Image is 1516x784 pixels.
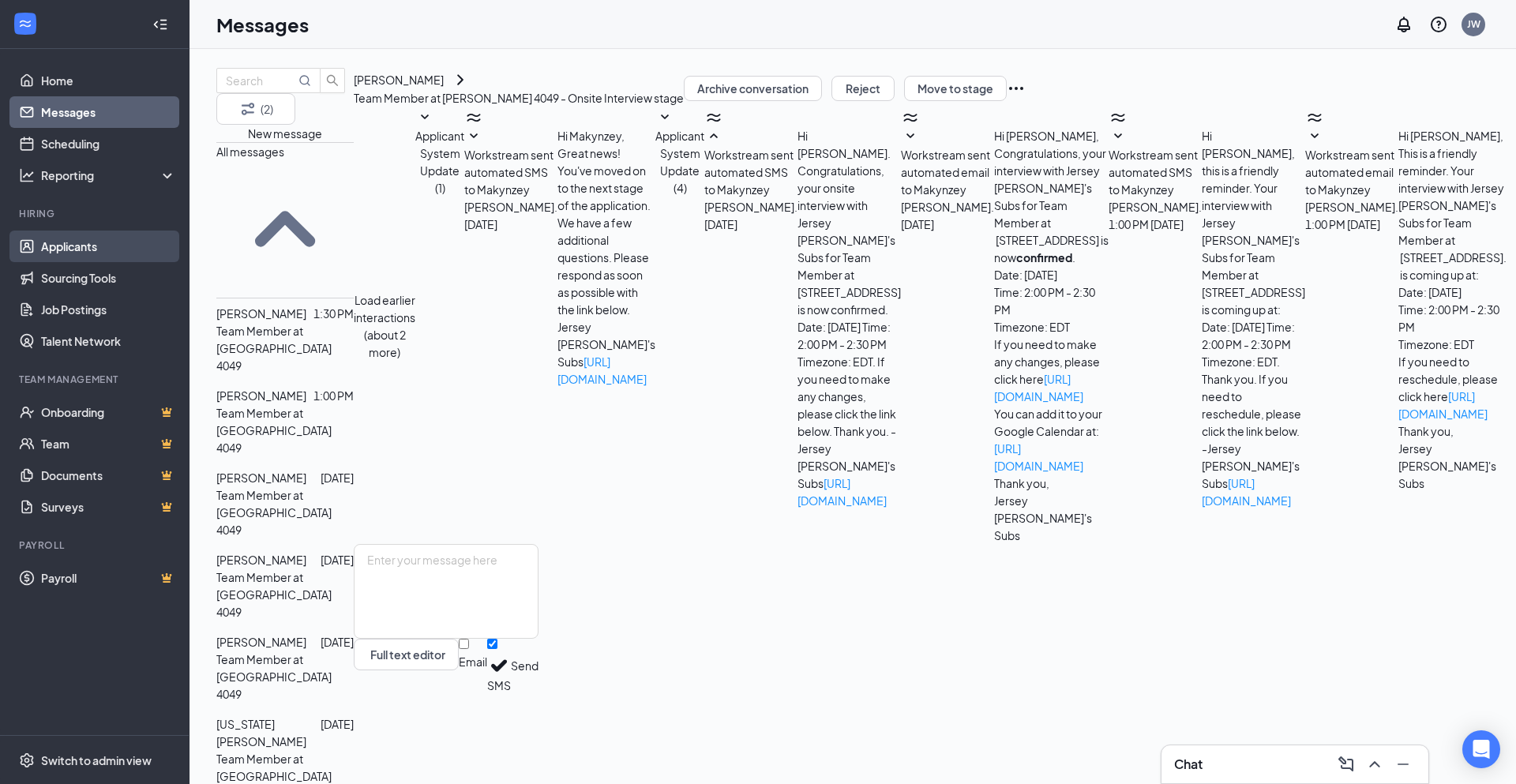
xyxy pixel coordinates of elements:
p: 1:30 PM [313,305,354,322]
p: Date: [DATE] Time: 2:00 PM - 2:30 PM Timezone: EDT [994,266,1109,336]
p: Hi [PERSON_NAME], [1398,127,1507,144]
span: [DATE] [704,216,737,233]
span: Workstream sent automated SMS to Makynzey [PERSON_NAME]. [1109,148,1202,214]
p: This is a friendly reminder. Your interview with Jersey [PERSON_NAME]'s Subs for Team Member at [... [1398,144,1507,283]
p: If you need to reschedule, please click here [1398,353,1507,422]
span: [PERSON_NAME] [216,471,306,485]
span: [DATE] [464,216,497,233]
p: You can add it to your Google Calendar at: [994,405,1109,475]
svg: ComposeMessage [1337,755,1356,774]
svg: WorkstreamLogo [901,108,920,127]
svg: SmallChevronDown [901,127,920,146]
div: Payroll [19,538,173,552]
a: [URL][DOMAIN_NAME] [1202,476,1291,508]
span: Workstream sent automated SMS to Makynzey [PERSON_NAME]. [464,148,557,214]
svg: WorkstreamLogo [1305,108,1324,127]
p: Team Member at [PERSON_NAME] 4049 - Onsite Interview stage [354,89,684,107]
span: [US_STATE][PERSON_NAME] [216,717,306,748]
button: ComposeMessage [1334,752,1359,777]
button: search [320,68,345,93]
svg: WorkstreamLogo [704,108,723,127]
span: All messages [216,144,284,159]
a: Sourcing Tools [41,262,176,294]
div: Email [459,654,487,670]
span: Hi Makynzey, Great news! You've moved on to the next stage of the application. We have a few addi... [557,129,655,386]
p: Team Member at [GEOGRAPHIC_DATA] 4049 [216,322,354,374]
span: Applicant System Update (1) [415,129,464,195]
div: JW [1467,17,1480,31]
p: Jersey [PERSON_NAME]'s Subs [1398,440,1507,492]
button: Full text editorPen [354,639,459,670]
svg: SmallChevronDown [415,108,434,127]
a: [URL][DOMAIN_NAME] [557,354,647,386]
svg: SmallChevronUp [216,160,354,298]
a: OnboardingCrown [41,396,176,428]
a: Applicants [41,231,176,262]
svg: Ellipses [1007,79,1026,98]
svg: MagnifyingGlass [298,74,311,87]
p: Team Member at [GEOGRAPHIC_DATA] 4049 [216,404,354,456]
span: Hi [PERSON_NAME], this is a friendly reminder. Your interview with Jersey [PERSON_NAME]'s Subs fo... [1202,129,1305,508]
div: Hiring [19,207,173,220]
strong: confirmed [1016,250,1072,264]
button: Archive conversation [684,76,822,101]
button: ChevronRight [451,70,470,89]
button: Move to stage [904,76,1007,101]
a: Messages [41,96,176,128]
p: [DATE] [321,633,354,651]
div: SMS [487,677,511,693]
input: SMS [487,639,497,649]
a: [URL][DOMAIN_NAME] [797,476,887,508]
a: [URL][DOMAIN_NAME] [994,441,1083,473]
p: Hi [PERSON_NAME], [994,127,1109,144]
span: [PERSON_NAME] [216,306,306,321]
div: [PERSON_NAME] [354,71,444,88]
a: Home [41,65,176,96]
button: ChevronUp [1362,752,1387,777]
button: Minimize [1390,752,1416,777]
p: [DATE] [321,715,354,733]
p: 1:00 PM [313,387,354,404]
svg: QuestionInfo [1429,15,1448,34]
p: Congratulations, your interview with Jersey [PERSON_NAME]'s Subs for Team Member at [STREET_ADDRE... [994,144,1109,266]
span: [DATE] 1:00 PM [1109,216,1184,233]
a: Talent Network [41,325,176,357]
svg: Filter [238,99,257,118]
div: Reporting [41,167,177,183]
h3: Chat [1174,756,1203,773]
svg: WorkstreamLogo [17,16,33,32]
svg: ChevronUp [1365,755,1384,774]
svg: Collapse [152,17,168,32]
p: Thank you, [994,475,1109,492]
svg: Minimize [1394,755,1413,774]
a: Job Postings [41,294,176,325]
button: Send [511,639,538,693]
button: Filter (2) [216,93,295,125]
span: [DATE] [901,216,934,233]
span: Workstream sent automated email to Makynzey [PERSON_NAME]. [1305,148,1398,214]
p: Team Member at [GEOGRAPHIC_DATA] 4049 [216,486,354,538]
svg: Checkmark [487,654,511,677]
svg: Settings [19,752,35,768]
span: Hi [PERSON_NAME]. Congratulations, your onsite interview with Jersey [PERSON_NAME]'s Subs for Tea... [797,129,901,508]
input: Email [459,639,469,649]
svg: SmallChevronDown [655,108,674,127]
span: Workstream sent automated email to Makynzey [PERSON_NAME]. [901,148,994,214]
span: [PERSON_NAME] [216,553,306,567]
h1: Messages [216,11,309,38]
span: [DATE] 1:00 PM [1305,216,1380,233]
p: Date: [DATE] Time: 2:00 PM - 2:30 PM Timezone: EDT [1398,283,1507,353]
p: Team Member at [GEOGRAPHIC_DATA] 4049 [216,651,354,703]
a: TeamCrown [41,428,176,460]
svg: WorkstreamLogo [1109,108,1128,127]
button: Load earlier interactions (about 2 more) [354,291,415,361]
span: Workstream sent automated SMS to Makynzey [PERSON_NAME]. [704,148,797,214]
button: SmallChevronDownApplicant System Update (4) [655,108,704,197]
svg: Notifications [1394,15,1413,34]
a: PayrollCrown [41,562,176,594]
p: Thank you, [1398,422,1507,440]
div: Switch to admin view [41,752,152,768]
span: [PERSON_NAME] [216,388,306,403]
button: SmallChevronDownApplicant System Update (1) [415,108,464,197]
div: Open Intercom Messenger [1462,730,1500,768]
